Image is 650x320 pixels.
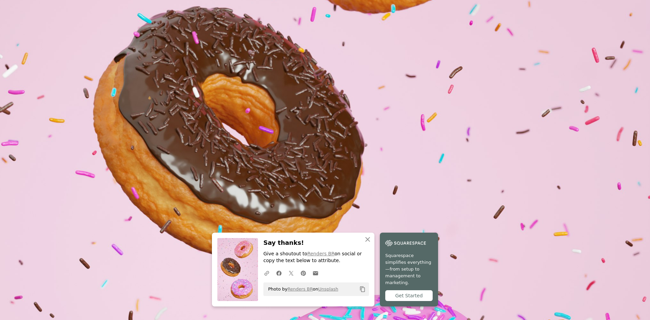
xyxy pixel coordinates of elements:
[273,266,285,280] a: Share on Facebook
[297,266,309,280] a: Share on Pinterest
[357,283,368,295] button: Copy to clipboard
[318,286,338,292] a: Unsplash
[307,251,334,256] a: Renders BR
[385,290,433,301] div: Get Started
[287,286,313,292] a: Renders BR
[285,266,297,280] a: Share on Twitter
[385,238,426,248] img: file-1747939142011-51e5cc87e3c9
[263,238,369,248] h3: Say thanks!
[385,252,433,286] span: Squarespace simplifies everything—from setup to management to marketing.
[265,284,338,295] span: Photo by on
[380,233,438,306] a: Squarespace simplifies everything—from setup to management to marketing.Get Started
[309,266,322,280] a: Share over email
[263,251,369,264] p: Give a shoutout to on social or copy the text below to attribute.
